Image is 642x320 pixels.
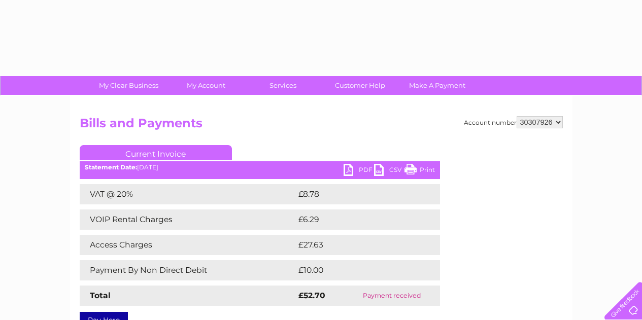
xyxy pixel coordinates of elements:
td: VAT @ 20% [80,184,296,204]
td: Payment By Non Direct Debit [80,260,296,280]
td: £8.78 [296,184,416,204]
td: Access Charges [80,235,296,255]
a: CSV [374,164,404,179]
td: Payment received [344,286,440,306]
h2: Bills and Payments [80,116,563,135]
td: VOIP Rental Charges [80,209,296,230]
div: [DATE] [80,164,440,171]
strong: £52.70 [298,291,325,300]
a: Current Invoice [80,145,232,160]
b: Statement Date: [85,163,137,171]
div: Account number [464,116,563,128]
a: My Clear Business [87,76,171,95]
td: £6.29 [296,209,416,230]
strong: Total [90,291,111,300]
td: £27.63 [296,235,419,255]
a: Print [404,164,435,179]
a: Make A Payment [395,76,479,95]
a: My Account [164,76,248,95]
a: Customer Help [318,76,402,95]
a: PDF [344,164,374,179]
td: £10.00 [296,260,419,280]
a: Services [241,76,325,95]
